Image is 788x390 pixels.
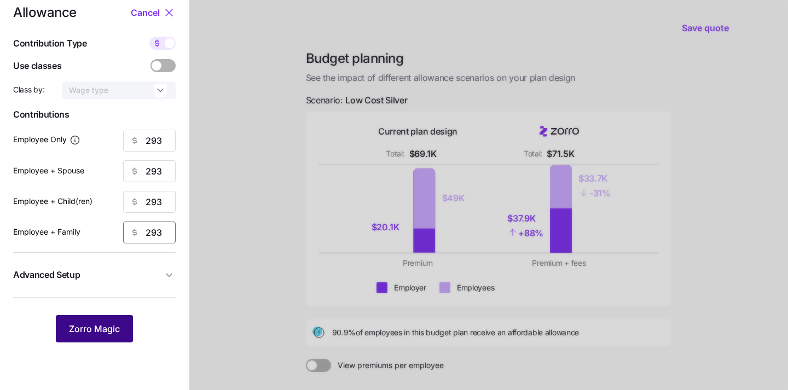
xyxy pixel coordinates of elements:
[13,268,80,282] span: Advanced Setup
[13,37,87,50] span: Contribution Type
[13,261,176,288] button: Advanced Setup
[13,165,84,177] label: Employee + Spouse
[13,195,92,207] label: Employee + Child(ren)
[13,108,176,121] span: Contributions
[56,315,133,342] button: Zorro Magic
[131,6,163,19] button: Cancel
[131,6,160,19] span: Cancel
[13,226,80,238] label: Employee + Family
[69,322,120,335] span: Zorro Magic
[13,59,61,73] span: Use classes
[13,6,77,19] span: Allowance
[13,84,44,95] span: Class by:
[13,133,80,145] label: Employee Only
